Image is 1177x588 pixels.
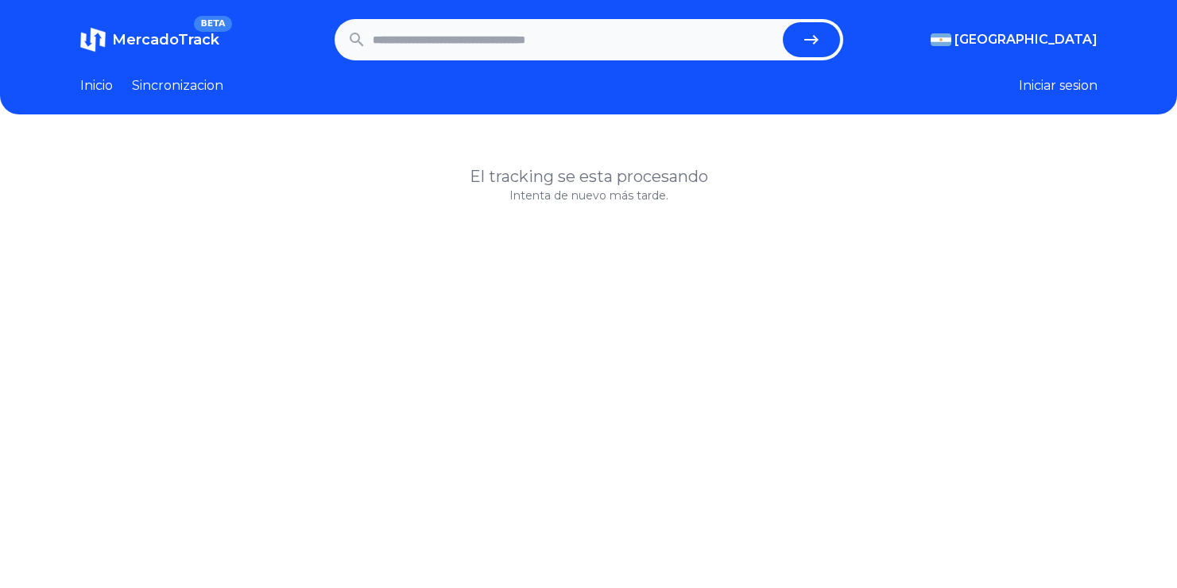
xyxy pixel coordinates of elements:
[80,188,1098,203] p: Intenta de nuevo más tarde.
[954,30,1098,49] span: [GEOGRAPHIC_DATA]
[80,76,113,95] a: Inicio
[194,16,231,32] span: BETA
[1019,76,1098,95] button: Iniciar sesion
[112,31,219,48] span: MercadoTrack
[132,76,223,95] a: Sincronizacion
[80,165,1098,188] h1: El tracking se esta procesando
[80,27,106,52] img: MercadoTrack
[80,27,219,52] a: MercadoTrackBETA
[931,30,1098,49] button: [GEOGRAPHIC_DATA]
[931,33,951,46] img: Argentina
